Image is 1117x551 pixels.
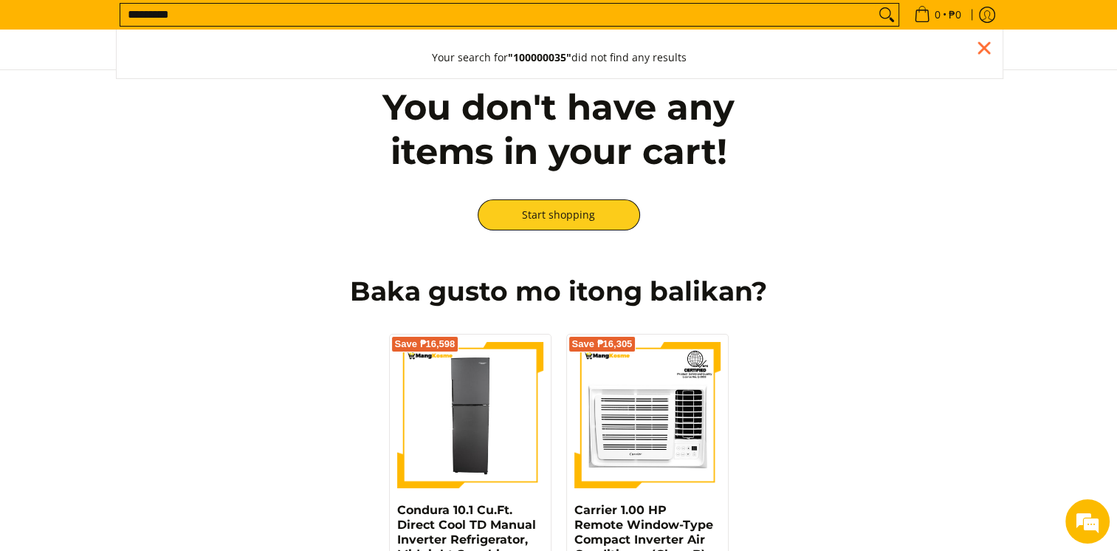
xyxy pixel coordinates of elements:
button: Search [875,4,898,26]
span: Save ₱16,598 [395,340,456,349]
img: Condura 10.1 Cu.Ft. Direct Cool TD Manual Inverter Refrigerator, Midnight Sapphire CTD102MNi (Cla... [397,342,543,488]
span: 0 [932,10,943,20]
h2: Baka gusto mo itong balikan? [123,275,994,308]
img: Carrier 1.00 HP Remote Window-Type Compact Inverter Air Conditioner (Class B) [574,342,721,488]
span: • [910,7,966,23]
h2: You don't have any items in your cart! [345,85,773,174]
span: Save ₱16,305 [572,340,633,349]
button: Your search for"100000035"did not find any results [417,37,701,78]
a: Start shopping [478,199,640,230]
div: Close pop up [973,37,995,59]
strong: "100000035" [508,50,571,64]
span: ₱0 [946,10,963,20]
